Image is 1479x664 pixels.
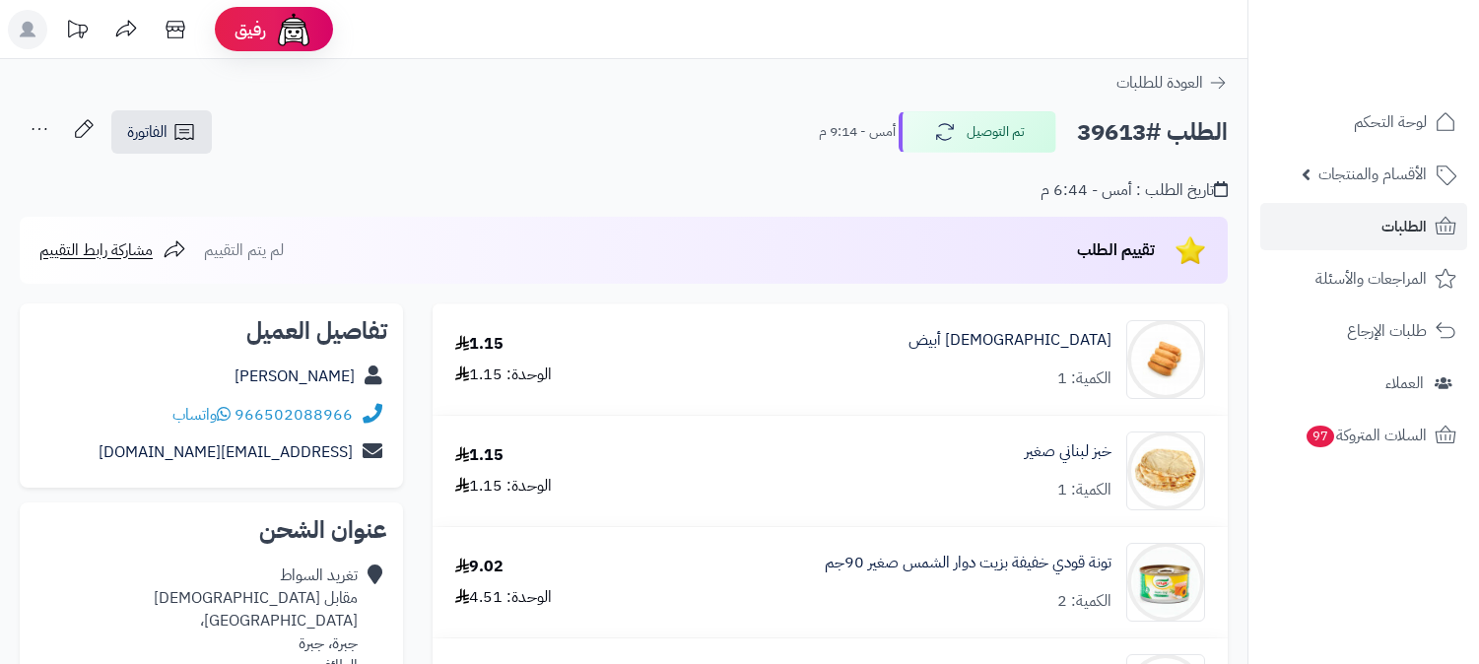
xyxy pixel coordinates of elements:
span: مشاركة رابط التقييم [39,238,153,262]
span: لم يتم التقييم [204,238,284,262]
span: لوحة التحكم [1354,108,1427,136]
img: 536209d0a4c1bdc753bb1a0516df8f1c413-90x90.jpg [1127,320,1204,399]
div: الكمية: 1 [1057,367,1111,390]
div: الكمية: 2 [1057,590,1111,613]
img: logo-2.png [1345,52,1460,94]
div: 9.02 [455,556,504,578]
a: مشاركة رابط التقييم [39,238,186,262]
a: العودة للطلبات [1116,71,1228,95]
a: [PERSON_NAME] [235,365,355,388]
a: [DEMOGRAPHIC_DATA] أبيض [908,329,1111,352]
span: رفيق [235,18,266,41]
a: [EMAIL_ADDRESS][DOMAIN_NAME] [99,440,353,464]
span: الفاتورة [127,120,168,144]
span: العودة للطلبات [1116,71,1203,95]
a: واتساب [172,403,231,427]
button: تم التوصيل [899,111,1056,153]
h2: عنوان الشحن [35,518,387,542]
a: العملاء [1260,360,1467,407]
a: 966502088966 [235,403,353,427]
a: تونة قودي خفيفة بزيت دوار الشمس صغير 90جم [825,552,1111,574]
img: 1666694326-KtiKppDLS2KbrQWtreOdMv6Cv6ZnW7GaEL8PbQTn-90x90.jpg [1127,543,1204,622]
a: الطلبات [1260,203,1467,250]
span: طلبات الإرجاع [1347,317,1427,345]
div: الوحدة: 1.15 [455,475,552,498]
span: تقييم الطلب [1077,238,1155,262]
span: 97 [1307,426,1334,447]
a: الفاتورة [111,110,212,154]
h2: تفاصيل العميل [35,319,387,343]
a: السلات المتروكة97 [1260,412,1467,459]
a: طلبات الإرجاع [1260,307,1467,355]
div: 1.15 [455,444,504,467]
a: تحديثات المنصة [52,10,101,54]
small: أمس - 9:14 م [819,122,896,142]
a: المراجعات والأسئلة [1260,255,1467,302]
div: الكمية: 1 [1057,479,1111,501]
span: المراجعات والأسئلة [1315,265,1427,293]
a: خبز لبناني صغير [1025,440,1111,463]
div: 1.15 [455,333,504,356]
span: الطلبات [1381,213,1427,240]
span: الأقسام والمنتجات [1318,161,1427,188]
h2: الطلب #39613 [1077,112,1228,153]
div: تاريخ الطلب : أمس - 6:44 م [1041,179,1228,202]
div: الوحدة: 4.51 [455,586,552,609]
span: العملاء [1385,369,1424,397]
img: 1665822513-eDMl9ERPDmddTC91NFQphgHaHa-90x90.jpg [1127,432,1204,510]
img: ai-face.png [274,10,313,49]
a: لوحة التحكم [1260,99,1467,146]
div: الوحدة: 1.15 [455,364,552,386]
span: السلات المتروكة [1305,422,1427,449]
